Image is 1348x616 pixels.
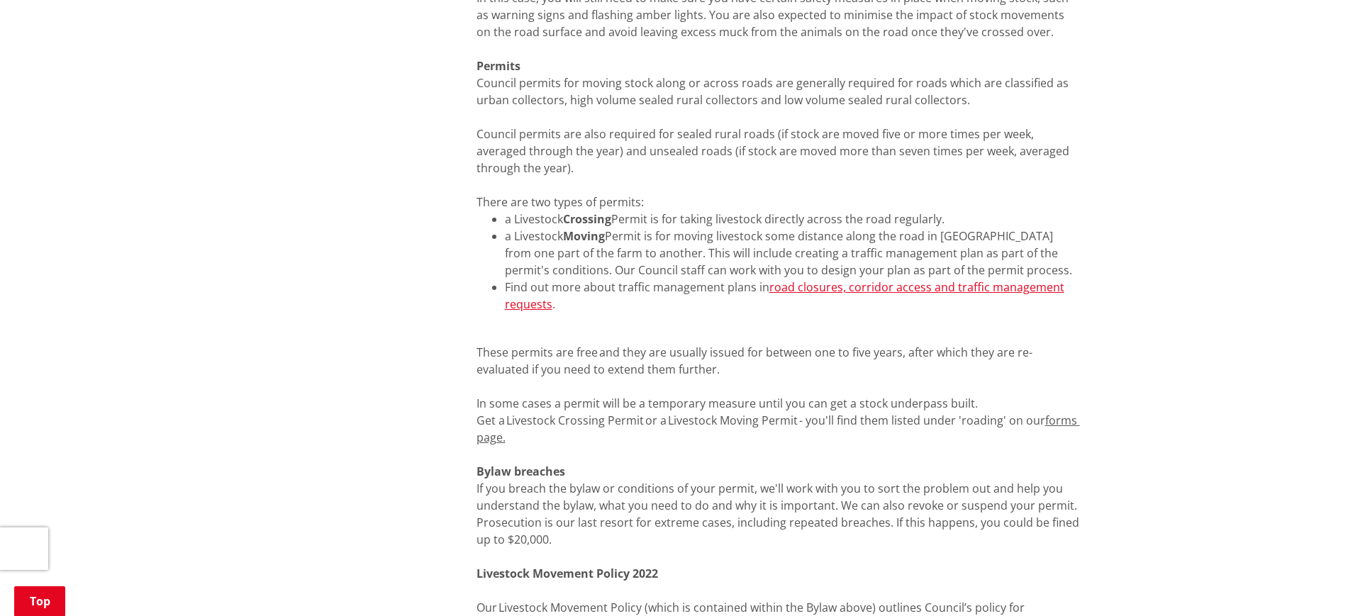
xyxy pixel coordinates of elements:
p: These permits are free and they are usually issued for between one to five years, after which the... [477,344,1081,412]
strong: Crossing [563,211,611,227]
p: Council permits are also required for sealed rural roads (if stock are moved five or more times p... [477,125,1081,177]
p: There are two types of permits: [477,194,1081,211]
p: Council permits for moving stock along or across roads are generally required for roads which are... [477,40,1081,108]
li: a Livestock Permit is for moving livestock some distance along the road in [GEOGRAPHIC_DATA] from... [505,228,1081,279]
p: Get a Livestock Crossing Permit or a Livestock Moving Permit - you'll find them listed under 'roa... [477,412,1081,446]
strong: Moving [563,228,605,244]
strong: Permits [477,58,520,74]
li: a Livestock Permit is for taking livestock directly across the road regularly. [505,211,1081,228]
a: forms page. [477,413,1080,445]
iframe: Messenger Launcher [1283,556,1334,607]
strong: Livestock Movement Policy 2022 [477,566,658,581]
a: road closures, corridor access and traffic management requests [505,279,1064,312]
p: If you breach the bylaw or conditions of your permit, we'll work with you to sort the problem out... [477,463,1081,548]
li: Find out more about traffic management plans in . [505,279,1081,313]
strong: Bylaw breaches [477,464,565,479]
a: Top [14,586,65,616]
